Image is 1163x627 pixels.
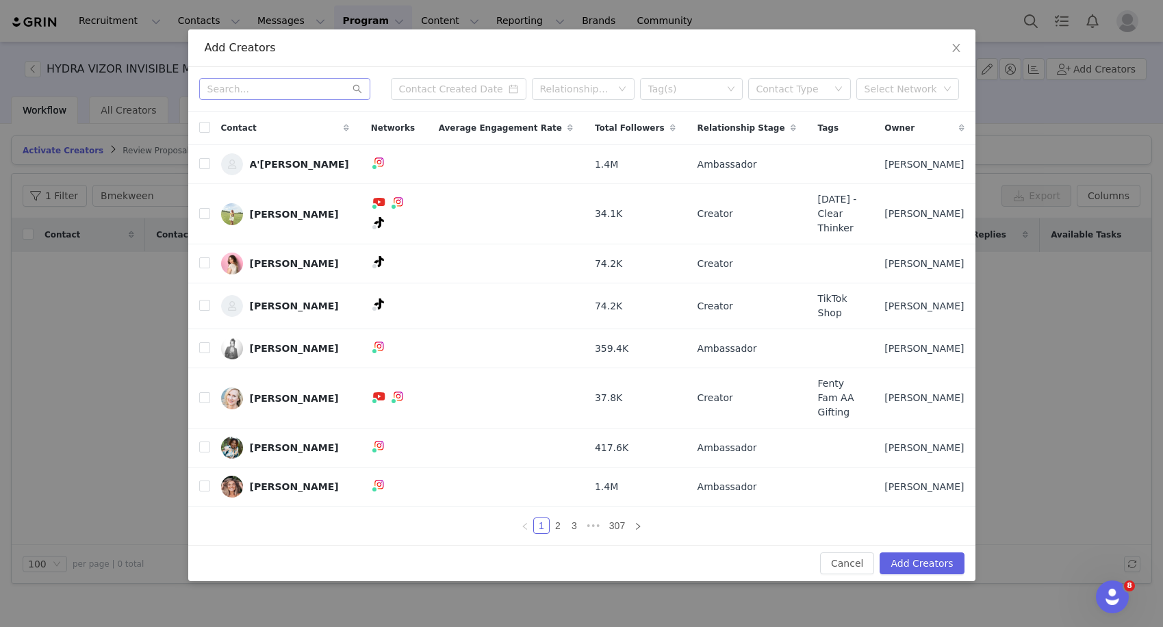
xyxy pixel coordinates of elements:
[595,157,618,172] span: 1.4M
[250,159,349,170] div: A'[PERSON_NAME]
[221,476,349,498] a: [PERSON_NAME]
[221,437,349,459] a: [PERSON_NAME]
[567,518,582,533] a: 3
[630,517,646,534] li: Next Page
[884,299,964,313] span: [PERSON_NAME]
[698,391,733,405] span: Creator
[509,84,518,94] i: icon: calendar
[371,122,415,134] span: Networks
[521,522,529,530] i: icon: left
[566,517,583,534] li: 3
[648,82,722,96] div: Tag(s)
[884,342,964,356] span: [PERSON_NAME]
[205,40,959,55] div: Add Creators
[393,391,404,402] img: instagram.svg
[199,78,370,100] input: Search...
[221,387,243,409] img: 1a1d908e-9879-486f-bfa3-1d71250594d4.jpg
[884,122,915,134] span: Owner
[221,337,243,359] img: 318658e0-0450-4c97-9125-53df866b5a28.jpg
[583,517,604,534] span: •••
[943,85,951,94] i: icon: down
[595,257,622,271] span: 74.2K
[221,295,349,317] a: [PERSON_NAME]
[818,376,863,420] span: Fenty Fam AA Gifting
[880,552,964,574] button: Add Creators
[595,342,628,356] span: 359.4K
[250,258,339,269] div: [PERSON_NAME]
[1096,580,1129,613] iframe: Intercom live chat
[698,480,757,494] span: Ambassador
[540,82,611,96] div: Relationship Stage
[595,122,665,134] span: Total Followers
[884,391,964,405] span: [PERSON_NAME]
[534,518,549,533] a: 1
[221,337,349,359] a: [PERSON_NAME]
[834,85,843,94] i: icon: down
[221,476,243,498] img: b0b10dd6-95c6-4282-9ae2-bb11a082c7c3.jpg
[698,441,757,455] span: Ambassador
[221,387,349,409] a: [PERSON_NAME]
[698,299,733,313] span: Creator
[250,442,339,453] div: [PERSON_NAME]
[550,518,565,533] a: 2
[583,517,604,534] li: Next 3 Pages
[393,196,404,207] img: instagram.svg
[550,517,566,534] li: 2
[698,207,733,221] span: Creator
[727,85,735,94] i: icon: down
[595,480,618,494] span: 1.4M
[374,479,385,490] img: instagram.svg
[820,552,874,574] button: Cancel
[250,343,339,354] div: [PERSON_NAME]
[517,517,533,534] li: Previous Page
[374,341,385,352] img: instagram.svg
[951,42,962,53] i: icon: close
[221,203,349,225] a: [PERSON_NAME]
[221,253,349,274] a: [PERSON_NAME]
[698,122,785,134] span: Relationship Stage
[937,29,975,68] button: Close
[595,207,622,221] span: 34.1K
[634,522,642,530] i: icon: right
[884,207,964,221] span: [PERSON_NAME]
[250,209,339,220] div: [PERSON_NAME]
[250,393,339,404] div: [PERSON_NAME]
[221,295,243,317] img: f600bafe-c8be-40e3-9221-8e3aba910663--s.jpg
[818,122,839,134] span: Tags
[605,518,629,533] a: 307
[221,253,243,274] img: 9e79a840-d82e-4632-bc9f-4b720b188a8c.jpg
[391,78,526,100] input: Contact Created Date
[818,292,863,320] span: TikTok Shop
[221,122,257,134] span: Contact
[698,257,733,271] span: Creator
[439,122,562,134] span: Average Engagement Rate
[353,84,362,94] i: icon: search
[595,391,622,405] span: 37.8K
[595,299,622,313] span: 74.2K
[884,480,964,494] span: [PERSON_NAME]
[698,157,757,172] span: Ambassador
[221,437,243,459] img: 0d40b70d-997b-4c5b-861e-fdf38f972546.jpg
[374,157,385,168] img: instagram.svg
[865,82,938,96] div: Select Network
[533,517,550,534] li: 1
[221,153,243,175] img: b00b985f-38f8-490a-b838-bc6aa52df8c2--s.jpg
[884,441,964,455] span: [PERSON_NAME]
[818,192,863,235] span: [DATE] - Clear Thinker
[618,85,626,94] i: icon: down
[884,257,964,271] span: [PERSON_NAME]
[374,440,385,451] img: instagram.svg
[250,481,339,492] div: [PERSON_NAME]
[884,157,964,172] span: [PERSON_NAME]
[604,517,630,534] li: 307
[756,82,828,96] div: Contact Type
[595,441,628,455] span: 417.6K
[221,153,349,175] a: A'[PERSON_NAME]
[1124,580,1135,591] span: 8
[250,300,339,311] div: [PERSON_NAME]
[221,203,243,225] img: 4c0e5e28-2178-4a86-8426-a05da9743654.jpg
[698,342,757,356] span: Ambassador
